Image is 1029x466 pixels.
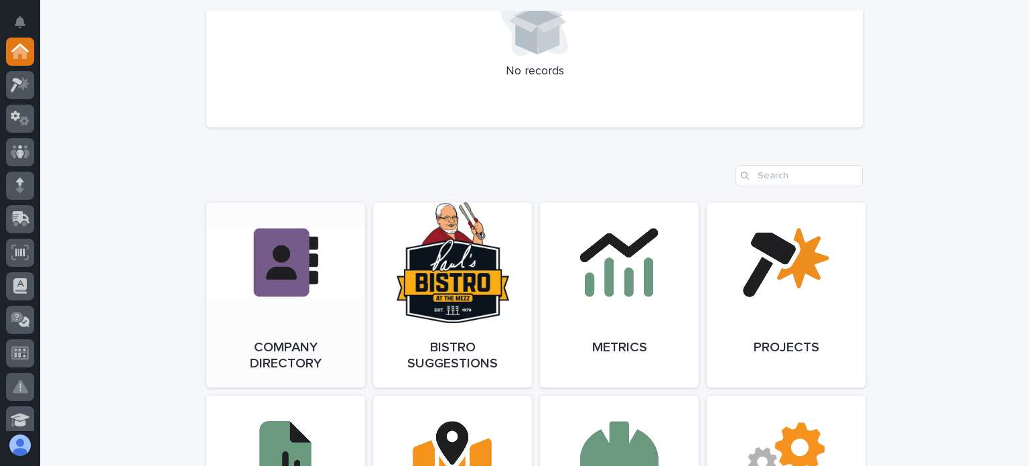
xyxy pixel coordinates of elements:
[373,202,532,388] a: Bistro Suggestions
[540,202,699,388] a: Metrics
[736,165,863,186] input: Search
[222,64,847,79] p: No records
[6,431,34,459] button: users-avatar
[707,202,866,388] a: Projects
[17,16,34,38] div: Notifications
[6,8,34,36] button: Notifications
[206,202,365,388] a: Company Directory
